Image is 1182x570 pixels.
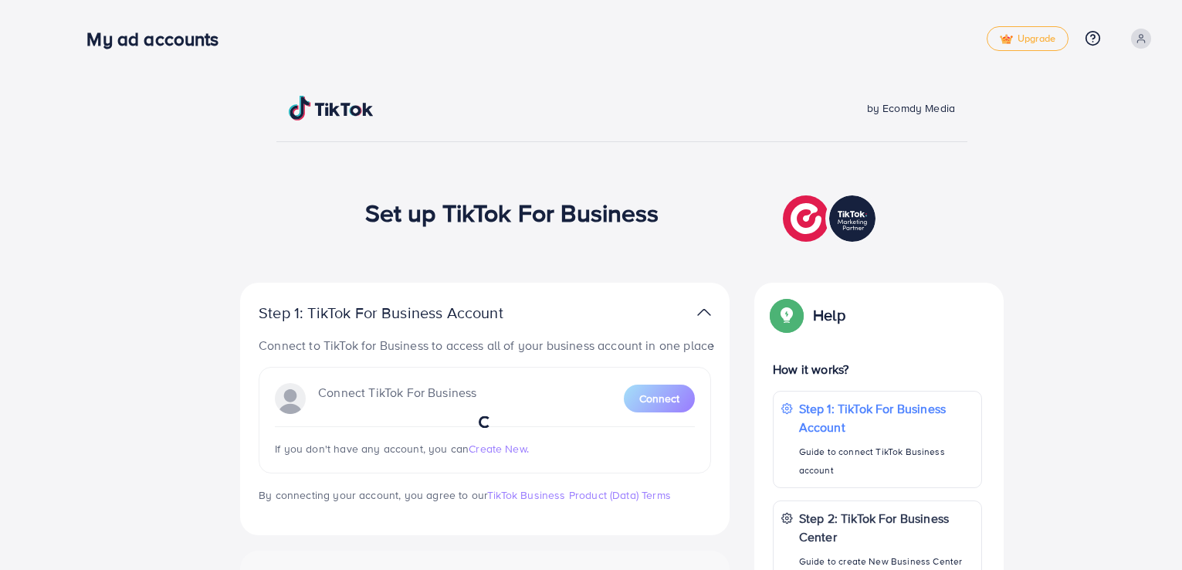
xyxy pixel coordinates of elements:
a: tickUpgrade [987,26,1069,51]
img: tick [1000,34,1013,45]
span: by Ecomdy Media [867,100,955,116]
img: TikTok partner [783,192,879,246]
p: Help [813,306,845,324]
p: Step 1: TikTok For Business Account [799,399,974,436]
img: Popup guide [773,301,801,329]
p: Guide to connect TikTok Business account [799,443,974,480]
p: Step 1: TikTok For Business Account [259,304,552,322]
h1: Set up TikTok For Business [365,198,659,227]
p: Step 2: TikTok For Business Center [799,509,974,546]
h3: My ad accounts [86,28,231,50]
img: TikTok [289,96,374,120]
span: Upgrade [1000,33,1055,45]
p: How it works? [773,360,982,378]
img: TikTok partner [697,301,711,324]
